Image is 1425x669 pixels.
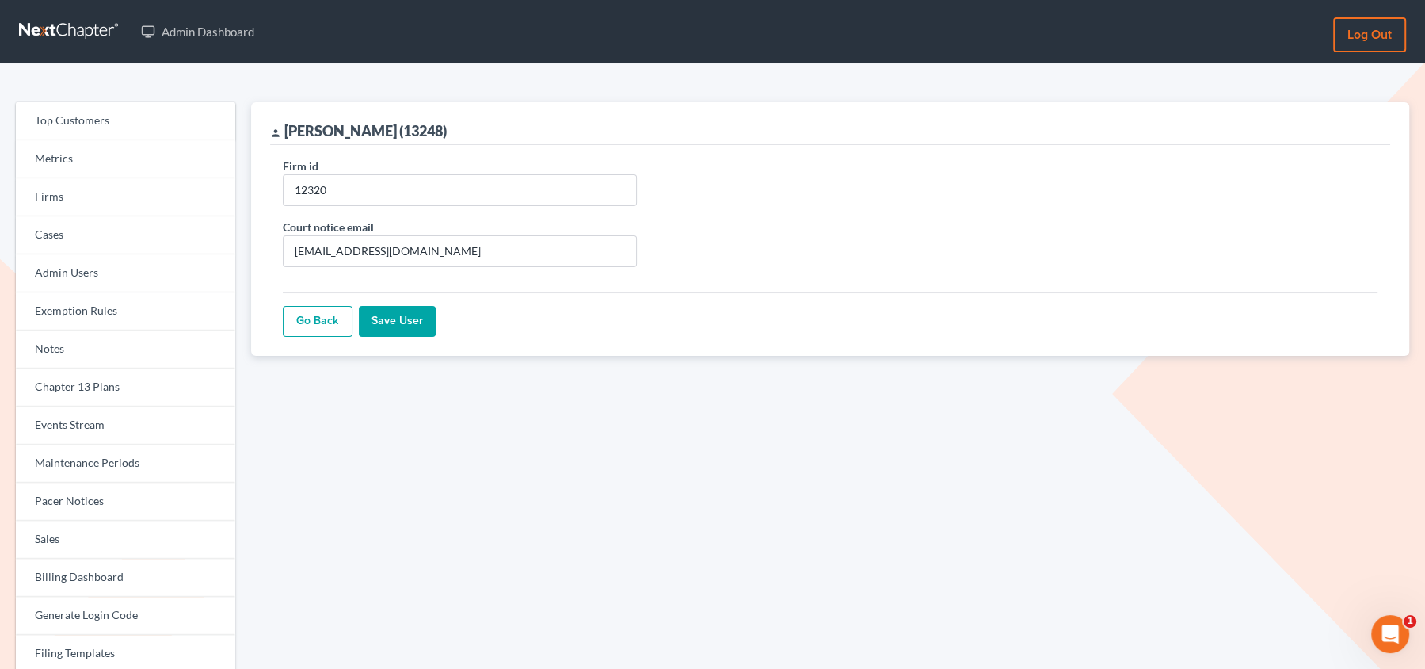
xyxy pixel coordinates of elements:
[1371,615,1409,653] iframe: Intercom live chat
[16,292,235,331] a: Exemption Rules
[283,219,374,235] label: Court notice email
[16,102,235,140] a: Top Customers
[16,140,235,178] a: Metrics
[133,17,262,46] a: Admin Dashboard
[283,235,638,267] input: 13248@notices.nextchapterbk.com
[270,128,281,139] i: person
[16,216,235,254] a: Cases
[283,158,318,174] label: Firm id
[16,178,235,216] a: Firms
[16,407,235,445] a: Events Stream
[1333,17,1406,52] a: Log out
[16,483,235,521] a: Pacer Notices
[270,121,447,140] div: [PERSON_NAME] (13248)
[16,331,235,369] a: Notes
[283,306,352,338] a: Go Back
[16,597,235,635] a: Generate Login Code
[16,445,235,483] a: Maintenance Periods
[16,559,235,597] a: Billing Dashboard
[359,306,436,338] input: Save User
[16,369,235,407] a: Chapter 13 Plans
[1404,615,1416,628] span: 1
[16,521,235,559] a: Sales
[16,254,235,292] a: Admin Users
